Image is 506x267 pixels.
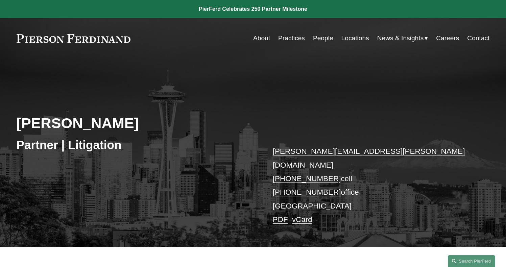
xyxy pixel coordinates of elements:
a: [PERSON_NAME][EMAIL_ADDRESS][PERSON_NAME][DOMAIN_NAME] [273,147,465,169]
a: PDF [273,215,288,224]
a: Careers [436,32,459,45]
a: folder dropdown [377,32,428,45]
a: Practices [278,32,305,45]
h2: [PERSON_NAME] [17,114,253,132]
a: About [253,32,270,45]
p: cell office [GEOGRAPHIC_DATA] – [273,145,470,226]
a: Locations [341,32,369,45]
a: [PHONE_NUMBER] [273,174,341,183]
a: vCard [292,215,312,224]
a: Contact [467,32,489,45]
a: [PHONE_NUMBER] [273,188,341,196]
h3: Partner | Litigation [17,138,253,152]
a: People [313,32,333,45]
a: Search this site [448,255,495,267]
span: News & Insights [377,32,424,44]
